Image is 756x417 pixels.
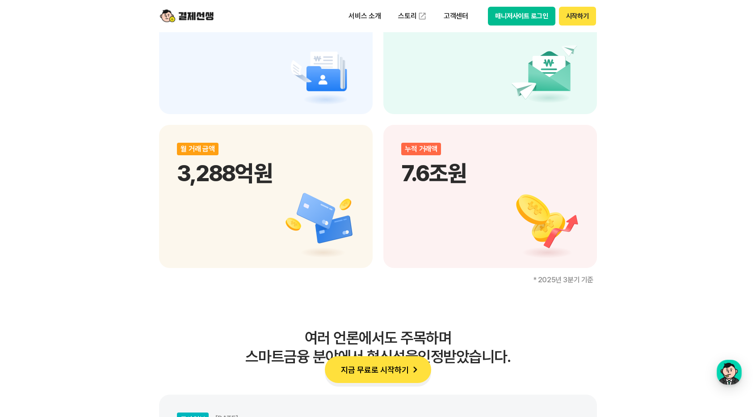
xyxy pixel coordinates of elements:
[342,8,387,24] p: 서비스 소개
[177,143,218,155] div: 월 거래 금액
[138,297,149,304] span: 설정
[115,284,172,306] a: 설정
[488,7,555,26] button: 매니저사이트 로그인
[437,8,475,24] p: 고객센터
[401,143,441,155] div: 누적 거래액
[59,284,115,306] a: 대화
[392,7,433,25] a: 스토리
[160,8,214,25] img: logo
[177,160,355,187] p: 3,288억원
[28,297,34,304] span: 홈
[82,298,92,305] span: 대화
[418,12,427,21] img: 외부 도메인 오픈
[159,277,597,284] p: * 2025년 3분기 기준
[325,356,431,383] button: 지금 무료로 시작하기
[559,7,596,26] button: 시작하기
[3,284,59,306] a: 홈
[159,328,597,366] h3: 여러 언론에서도 주목하며 스마트금융 분야에서 혁신성을 인정받았습니다.
[401,160,579,187] p: 7.6조원
[409,363,421,376] img: 화살표 아이콘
